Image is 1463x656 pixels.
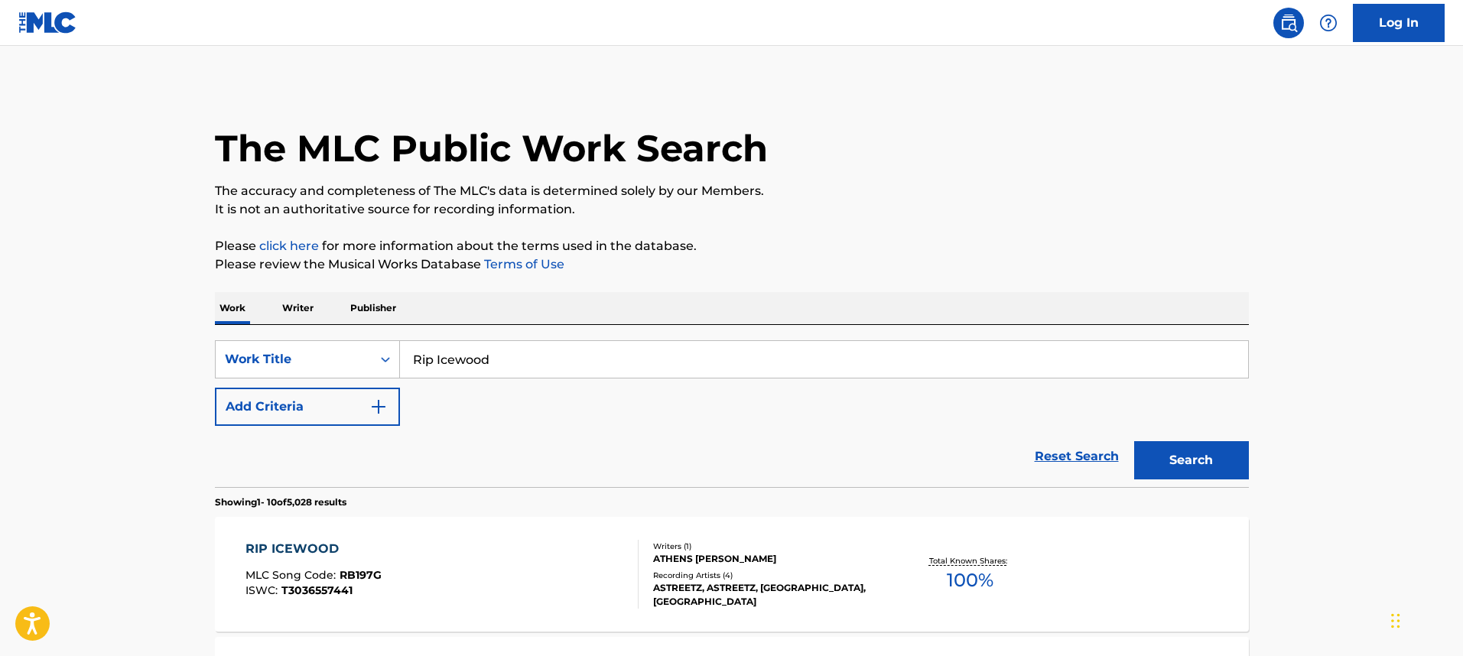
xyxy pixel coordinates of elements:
[245,540,382,558] div: RIP ICEWOOD
[245,568,340,582] span: MLC Song Code :
[947,567,993,594] span: 100 %
[1391,598,1400,644] div: Trascina
[215,125,768,171] h1: The MLC Public Work Search
[245,583,281,597] span: ISWC :
[215,495,346,509] p: Showing 1 - 10 of 5,028 results
[346,292,401,324] p: Publisher
[653,552,884,566] div: ATHENS [PERSON_NAME]
[215,255,1249,274] p: Please review the Musical Works Database
[215,292,250,324] p: Work
[1273,8,1304,38] a: Public Search
[1279,14,1298,32] img: search
[215,388,400,426] button: Add Criteria
[215,340,1249,487] form: Search Form
[1313,8,1344,38] div: Help
[215,182,1249,200] p: The accuracy and completeness of The MLC's data is determined solely by our Members.
[929,555,1011,567] p: Total Known Shares:
[481,257,564,271] a: Terms of Use
[225,350,362,369] div: Work Title
[340,568,382,582] span: RB197G
[281,583,353,597] span: T3036557441
[215,517,1249,632] a: RIP ICEWOODMLC Song Code:RB197GISWC:T3036557441Writers (1)ATHENS [PERSON_NAME]Recording Artists (...
[1319,14,1338,32] img: help
[215,200,1249,219] p: It is not an authoritative source for recording information.
[259,239,319,253] a: click here
[215,237,1249,255] p: Please for more information about the terms used in the database.
[1353,4,1445,42] a: Log In
[653,541,884,552] div: Writers ( 1 )
[278,292,318,324] p: Writer
[1027,440,1127,473] a: Reset Search
[1387,583,1463,656] iframe: Chat Widget
[1134,441,1249,479] button: Search
[1387,583,1463,656] div: Widget chat
[18,11,77,34] img: MLC Logo
[369,398,388,416] img: 9d2ae6d4665cec9f34b9.svg
[653,570,884,581] div: Recording Artists ( 4 )
[653,581,884,609] div: ASTREETZ, ASTREETZ, [GEOGRAPHIC_DATA], [GEOGRAPHIC_DATA]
